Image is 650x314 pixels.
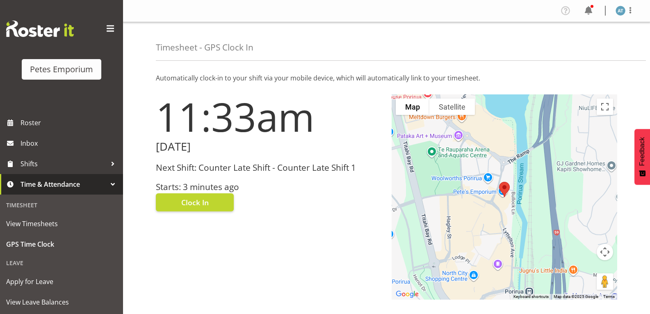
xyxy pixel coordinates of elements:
a: GPS Time Clock [2,234,121,254]
div: Leave [2,254,121,271]
button: Show street map [396,99,429,115]
p: Automatically clock-in to your shift via your mobile device, which will automatically link to you... [156,73,617,83]
a: View Leave Balances [2,292,121,312]
button: Feedback - Show survey [634,129,650,185]
a: View Timesheets [2,213,121,234]
button: Keyboard shortcuts [513,294,549,300]
img: Rosterit website logo [6,21,74,37]
img: Google [394,289,421,300]
h4: Timesheet - GPS Clock In [156,43,253,52]
h3: Next Shift: Counter Late Shift - Counter Late Shift 1 [156,163,382,172]
button: Drag Pegman onto the map to open Street View [597,273,613,290]
span: Time & Attendance [21,178,107,190]
span: Apply for Leave [6,275,117,288]
span: Feedback [639,137,646,166]
span: GPS Time Clock [6,238,117,250]
span: Inbox [21,137,119,149]
span: Roster [21,117,119,129]
button: Clock In [156,193,234,211]
span: View Timesheets [6,218,117,230]
h3: Starts: 3 minutes ago [156,182,382,192]
span: Shifts [21,158,107,170]
span: View Leave Balances [6,296,117,308]
button: Show satellite imagery [429,99,475,115]
img: alex-micheal-taniwha5364.jpg [616,6,625,16]
div: Timesheet [2,197,121,213]
button: Toggle fullscreen view [597,99,613,115]
div: Petes Emporium [30,63,93,76]
a: Apply for Leave [2,271,121,292]
a: Terms (opens in new tab) [603,294,615,299]
a: Open this area in Google Maps (opens a new window) [394,289,421,300]
button: Map camera controls [597,244,613,260]
h2: [DATE] [156,140,382,153]
h1: 11:33am [156,94,382,139]
span: Map data ©2025 Google [554,294,598,299]
span: Clock In [181,197,209,208]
